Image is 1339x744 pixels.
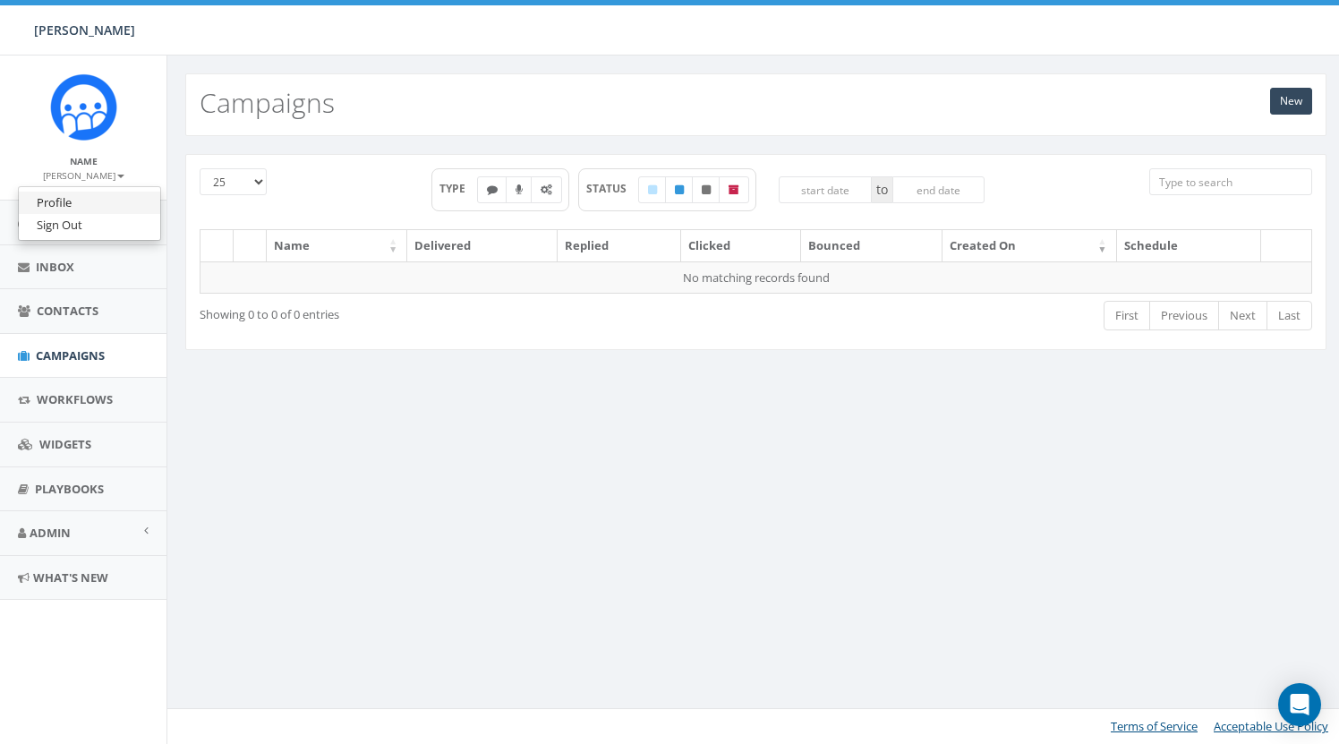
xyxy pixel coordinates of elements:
[586,181,639,196] span: STATUS
[407,230,558,261] th: Delivered
[43,169,124,182] small: [PERSON_NAME]
[39,436,91,452] span: Widgets
[692,176,721,203] label: Unpublished
[1214,718,1328,734] a: Acceptable Use Policy
[200,299,647,323] div: Showing 0 to 0 of 0 entries
[487,184,498,195] i: Text SMS
[1267,301,1312,330] a: Last
[638,176,667,203] label: Draft
[200,261,1312,294] td: No matching records found
[872,176,892,203] span: to
[531,176,562,203] label: Automated Message
[36,347,105,363] span: Campaigns
[1104,301,1150,330] a: First
[1149,168,1312,195] input: Type to search
[779,176,872,203] input: start date
[516,184,523,195] i: Ringless Voice Mail
[19,192,160,214] a: Profile
[439,181,478,196] span: TYPE
[200,88,335,117] h2: Campaigns
[681,230,801,261] th: Clicked
[1278,683,1321,726] div: Open Intercom Messenger
[30,525,71,541] span: Admin
[70,155,98,167] small: Name
[719,176,749,203] label: Archived
[43,167,124,183] a: [PERSON_NAME]
[1117,230,1261,261] th: Schedule
[702,184,711,195] i: Unpublished
[648,184,657,195] i: Draft
[19,214,160,236] a: Sign Out
[558,230,681,261] th: Replied
[801,230,942,261] th: Bounced
[665,176,694,203] label: Published
[477,176,507,203] label: Text SMS
[33,569,108,586] span: What's New
[541,184,552,195] i: Automated Message
[1270,88,1312,115] a: New
[37,391,113,407] span: Workflows
[36,259,74,275] span: Inbox
[37,303,98,319] span: Contacts
[506,176,533,203] label: Ringless Voice Mail
[50,73,117,141] img: Rally_Corp_Icon_1.png
[1111,718,1198,734] a: Terms of Service
[675,184,684,195] i: Published
[34,21,135,38] span: [PERSON_NAME]
[35,481,104,497] span: Playbooks
[1218,301,1267,330] a: Next
[1149,301,1219,330] a: Previous
[942,230,1117,261] th: Created On: activate to sort column ascending
[892,176,985,203] input: end date
[267,230,407,261] th: Name: activate to sort column ascending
